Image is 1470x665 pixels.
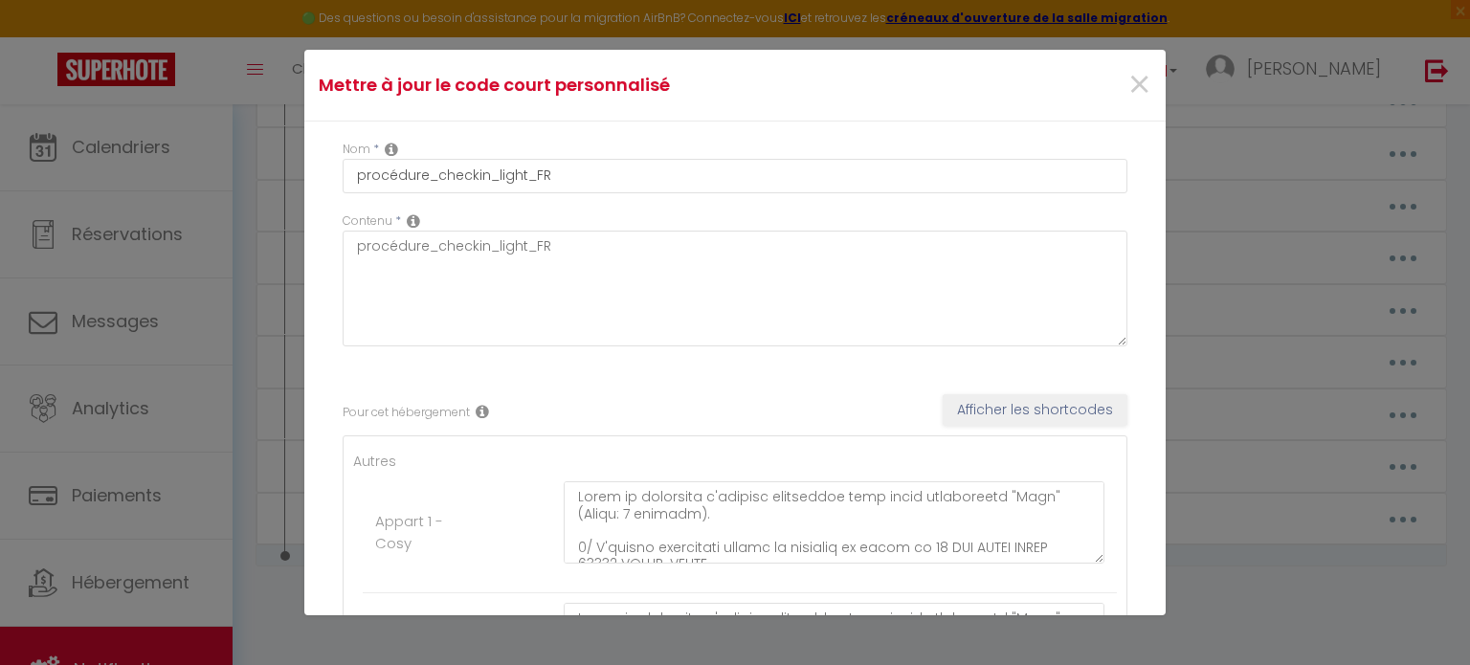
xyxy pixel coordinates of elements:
[343,404,470,422] label: Pour cet hébergement
[319,72,865,99] h4: Mettre à jour le code court personnalisé
[375,510,476,555] label: Appart 1 - Cosy
[476,404,489,419] i: Rental
[353,451,396,472] label: Autres
[385,142,398,157] i: Custom short code name
[943,394,1127,427] button: Afficher les shortcodes
[1127,56,1151,114] span: ×
[343,212,392,231] label: Contenu
[15,8,73,65] button: Ouvrir le widget de chat LiveChat
[343,159,1127,193] input: Custom code name
[343,141,370,159] label: Nom
[407,213,420,229] i: Replacable content
[1127,65,1151,106] button: Close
